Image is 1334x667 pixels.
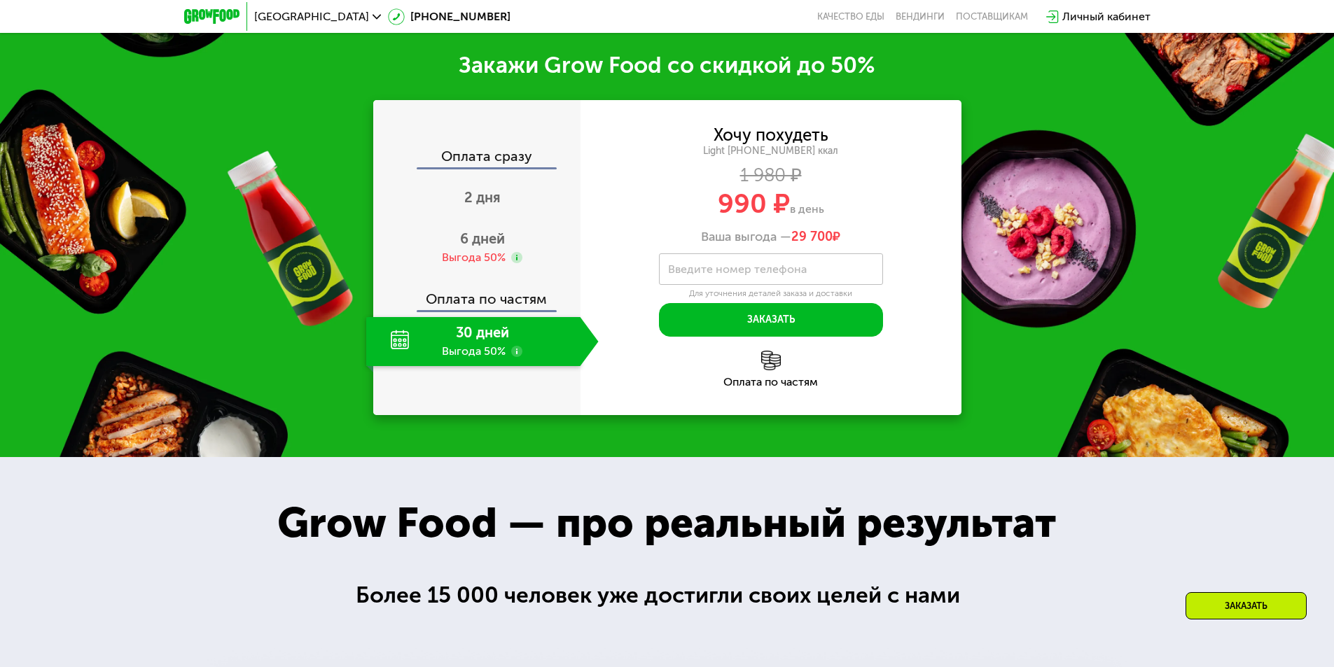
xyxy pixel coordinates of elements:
[659,303,883,337] button: Заказать
[581,377,961,388] div: Оплата по частям
[464,189,501,206] span: 2 дня
[246,491,1087,554] div: Grow Food — про реальный результат
[761,351,781,370] img: l6xcnZfty9opOoJh.png
[791,230,840,245] span: ₽
[1186,592,1307,619] div: Заказать
[442,250,506,265] div: Выгода 50%
[817,11,884,22] a: Качество еды
[581,168,961,183] div: 1 980 ₽
[791,229,833,244] span: 29 700
[896,11,945,22] a: Вендинги
[659,288,883,300] div: Для уточнения деталей заказа и доставки
[254,11,369,22] span: [GEOGRAPHIC_DATA]
[1062,8,1151,25] div: Личный кабинет
[460,230,505,247] span: 6 дней
[714,127,828,143] div: Хочу похудеть
[790,202,824,216] span: в день
[356,578,978,612] div: Более 15 000 человек уже достигли своих целей с нами
[718,188,790,220] span: 990 ₽
[388,8,510,25] a: [PHONE_NUMBER]
[581,145,961,157] div: Light [PHONE_NUMBER] ккал
[375,278,581,310] div: Оплата по частям
[956,11,1028,22] div: поставщикам
[668,265,807,273] label: Введите номер телефона
[581,230,961,245] div: Ваша выгода —
[375,149,581,167] div: Оплата сразу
